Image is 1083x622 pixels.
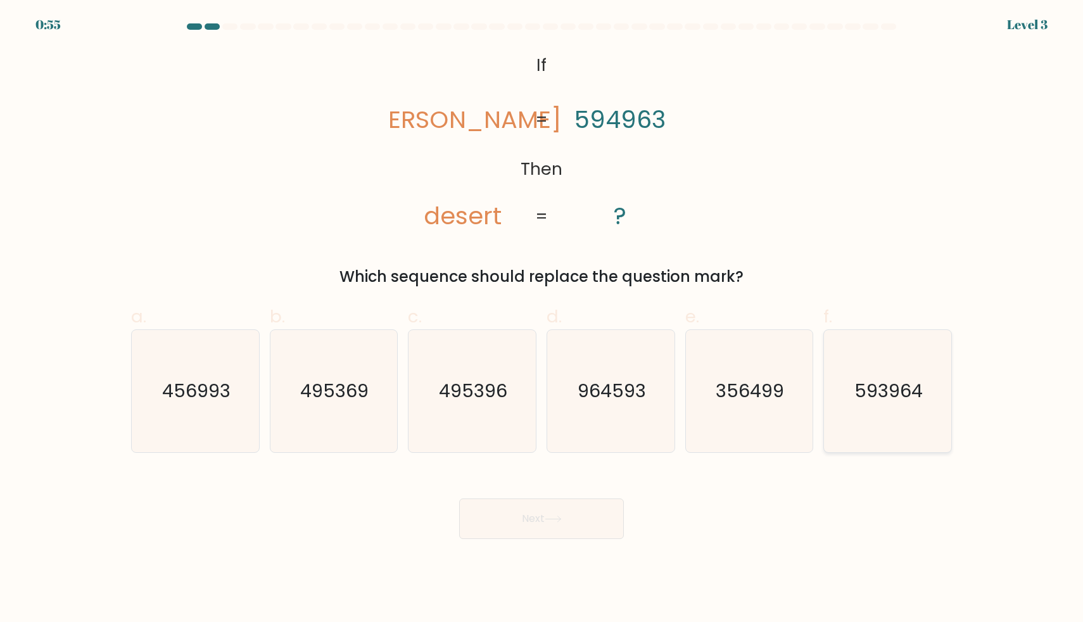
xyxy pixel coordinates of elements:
[578,378,646,403] text: 964593
[685,304,699,329] span: e.
[301,378,369,403] text: 495369
[270,304,285,329] span: b.
[574,103,666,136] tspan: 594963
[424,199,502,232] tspan: desert
[364,103,562,136] tspan: [PERSON_NAME]
[459,498,624,539] button: Next
[823,304,832,329] span: f.
[535,108,548,131] tspan: =
[536,53,547,77] tspan: If
[390,48,693,235] svg: @import url('[URL][DOMAIN_NAME]);
[521,157,562,181] tspan: Then
[547,304,562,329] span: d.
[535,205,548,228] tspan: =
[131,304,146,329] span: a.
[855,378,923,403] text: 593964
[162,378,231,403] text: 456993
[1007,15,1048,34] div: Level 3
[408,304,422,329] span: c.
[139,265,944,288] div: Which sequence should replace the question mark?
[716,378,785,403] text: 356499
[614,200,626,233] tspan: ?
[35,15,61,34] div: 0:55
[440,378,508,403] text: 495396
